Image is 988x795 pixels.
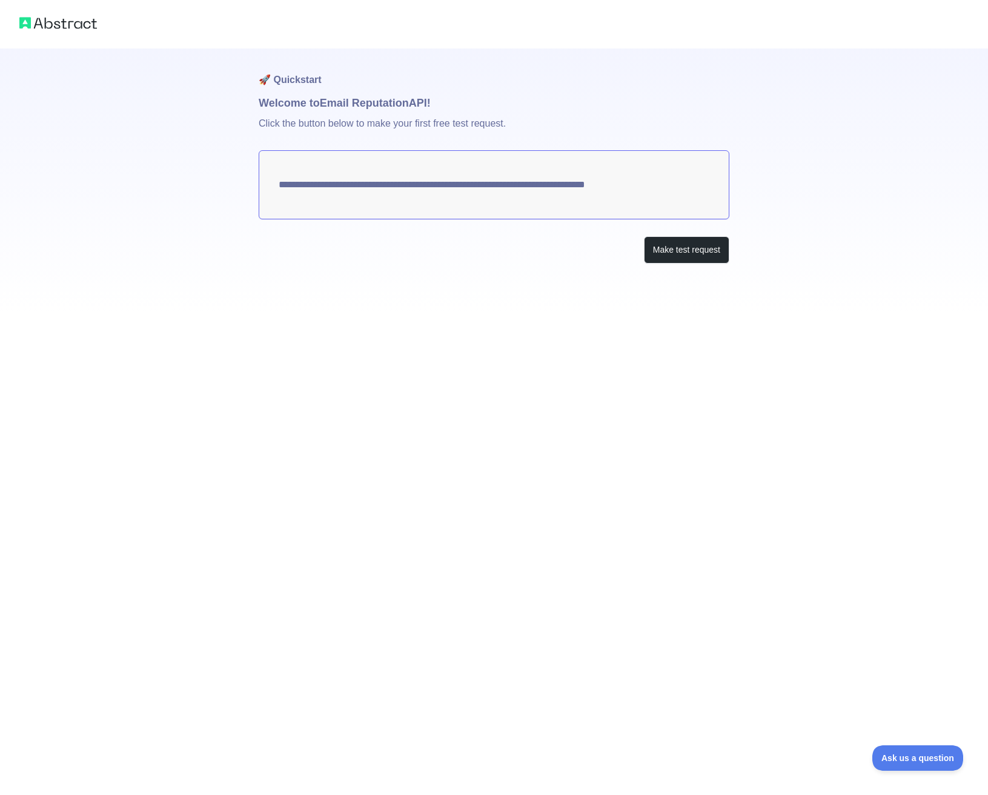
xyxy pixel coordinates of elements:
p: Click the button below to make your first free test request. [259,111,729,150]
h1: Welcome to Email Reputation API! [259,95,729,111]
img: Abstract logo [19,15,97,32]
iframe: Toggle Customer Support [872,745,964,771]
button: Make test request [644,236,729,264]
h1: 🚀 Quickstart [259,48,729,95]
